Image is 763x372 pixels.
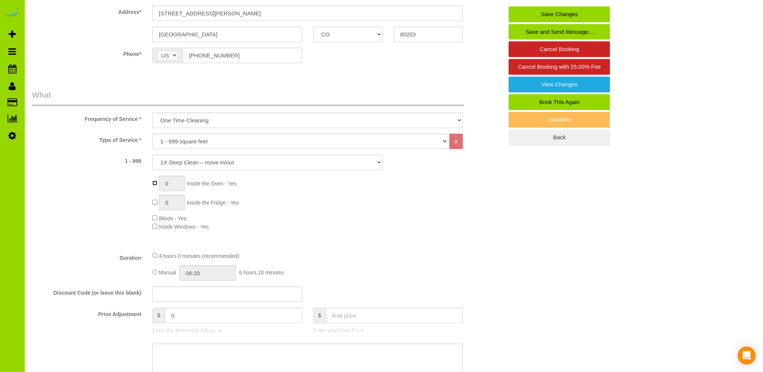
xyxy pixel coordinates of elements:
input: City* [152,27,302,42]
span: Blinds - Yes [159,215,186,221]
a: Save and Send Message... [509,24,610,40]
label: Address* [26,6,147,16]
span: Inside the Oven - Yes [187,181,236,187]
span: $ [152,308,165,323]
label: Phone* [26,48,147,58]
span: 4 hours 0 minutes (recommended) [159,253,239,259]
a: Save Changes [509,6,610,22]
a: Cancel Booking [509,41,610,57]
input: Phone* [182,48,302,63]
label: 1 - 999 [26,155,147,165]
span: $ [313,308,326,323]
label: Discount Code (or leave this blank) [26,286,147,297]
label: Price Adjustment [26,308,147,318]
label: Duration [26,252,147,262]
a: Back [509,130,610,145]
input: final price [326,308,463,323]
span: Inside the Fridge - Yes [187,200,239,206]
span: Inside Windows - Yes [159,224,209,230]
input: Zip Code* [394,27,463,42]
a: Cancel Booking with 25.00% Fee [509,59,610,75]
label: Frequency of Service * [26,113,147,123]
span: 6 hours 20 minutes [239,270,284,276]
legend: What [32,89,464,106]
img: Automaid Logo [5,8,20,18]
a: Book This Again [509,94,610,110]
label: Type of Service * [26,134,147,144]
div: Open Intercom Messenger [737,346,755,364]
p: Enter your Final Price [313,327,463,334]
p: Enter the Amount to Adjust, or [152,327,302,334]
a: View Changes [509,77,610,92]
span: Cancel Booking with 25.00% Fee [518,63,601,70]
span: Manual [159,270,176,276]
